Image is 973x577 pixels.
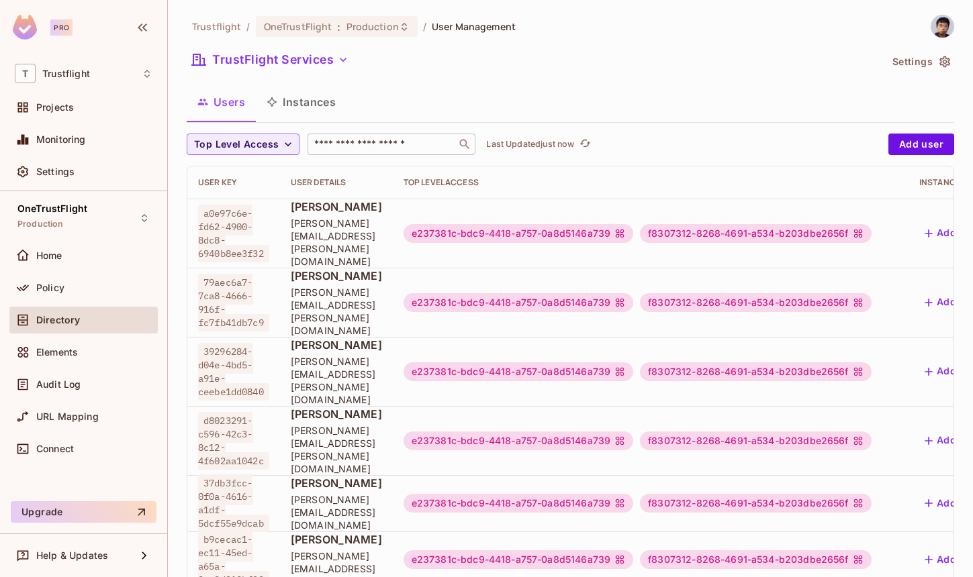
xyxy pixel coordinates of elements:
span: [PERSON_NAME][EMAIL_ADDRESS][PERSON_NAME][DOMAIN_NAME] [291,217,382,268]
span: User Management [432,20,516,33]
span: [PERSON_NAME] [291,476,382,490]
img: SReyMgAAAABJRU5ErkJggg== [13,15,37,40]
span: T [15,64,36,83]
button: Settings [887,51,954,72]
span: Projects [36,102,74,113]
button: Users [187,85,256,119]
button: Top Level Access [187,134,299,155]
img: Alexander Ip [931,15,954,38]
span: [PERSON_NAME][EMAIL_ADDRESS][PERSON_NAME][DOMAIN_NAME] [291,286,382,337]
span: 39296284-d04e-4bd5-a91e-ceebe1dd0840 [198,343,269,401]
div: Pro [50,19,73,36]
button: Upgrade [11,501,156,523]
div: e237381c-bdc9-4418-a757-0a8d5146a739 [404,362,633,381]
button: Add user [888,134,954,155]
div: e237381c-bdc9-4418-a757-0a8d5146a739 [404,431,633,450]
button: refresh [577,136,593,152]
span: Production [17,219,64,229]
li: / [423,20,426,33]
span: Workspace: Trustflight [42,68,90,79]
span: Home [36,250,62,261]
span: OneTrustFlight [17,203,87,214]
span: Connect [36,443,74,454]
span: the active workspace [192,20,241,33]
span: [PERSON_NAME] [291,268,382,283]
div: f8307312-8268-4691-a534-b203dbe2656f [640,550,871,569]
span: Audit Log [36,379,81,390]
span: [PERSON_NAME] [291,199,382,214]
div: e237381c-bdc9-4418-a757-0a8d5146a739 [404,224,633,243]
div: e237381c-bdc9-4418-a757-0a8d5146a739 [404,293,633,312]
span: Elements [36,347,78,358]
span: Top Level Access [194,136,279,153]
span: refresh [580,138,591,151]
span: [PERSON_NAME] [291,337,382,352]
span: 79aec6a7-7ca8-4666-916f-fc7fb41db7c9 [198,274,269,331]
div: f8307312-8268-4691-a534-b203dbe2656f [640,224,871,243]
span: a0e97c6e-fd62-4900-8dc8-6940b8ee3f32 [198,205,269,262]
span: Directory [36,315,80,325]
span: URL Mapping [36,411,99,422]
button: TrustFlight Services [187,49,354,70]
span: OneTrustFlight [264,20,332,33]
div: Top Level Access [404,177,898,188]
span: [PERSON_NAME][EMAIL_ADDRESS][PERSON_NAME][DOMAIN_NAME] [291,424,382,475]
span: d8023291-c596-42c3-8c12-4f602aa1042c [198,412,269,470]
button: Instances [256,85,346,119]
div: f8307312-8268-4691-a534-b203dbe2656f [640,362,871,381]
li: / [246,20,250,33]
span: [PERSON_NAME][EMAIL_ADDRESS][PERSON_NAME][DOMAIN_NAME] [291,355,382,406]
span: 37db3fcc-0f0a-4616-a1df-5dcf55e9dcab [198,474,269,532]
span: [PERSON_NAME] [291,407,382,421]
div: e237381c-bdc9-4418-a757-0a8d5146a739 [404,550,633,569]
span: Production [346,20,399,33]
div: f8307312-8268-4691-a534-b203dbe2656f [640,293,871,312]
span: [PERSON_NAME] [291,532,382,547]
div: f8307312-8268-4691-a534-b203dbe2656f [640,431,871,450]
p: Last Updated just now [486,139,574,150]
span: Settings [36,166,75,177]
div: User Details [291,177,382,188]
div: e237381c-bdc9-4418-a757-0a8d5146a739 [404,494,633,513]
div: User Key [198,177,269,188]
span: Policy [36,282,64,293]
div: f8307312-8268-4691-a534-b203dbe2656f [640,494,871,513]
span: [PERSON_NAME][EMAIL_ADDRESS][DOMAIN_NAME] [291,493,382,531]
span: : [336,21,341,32]
span: Click to refresh data [574,136,593,152]
span: Help & Updates [36,550,108,561]
span: Monitoring [36,134,86,145]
